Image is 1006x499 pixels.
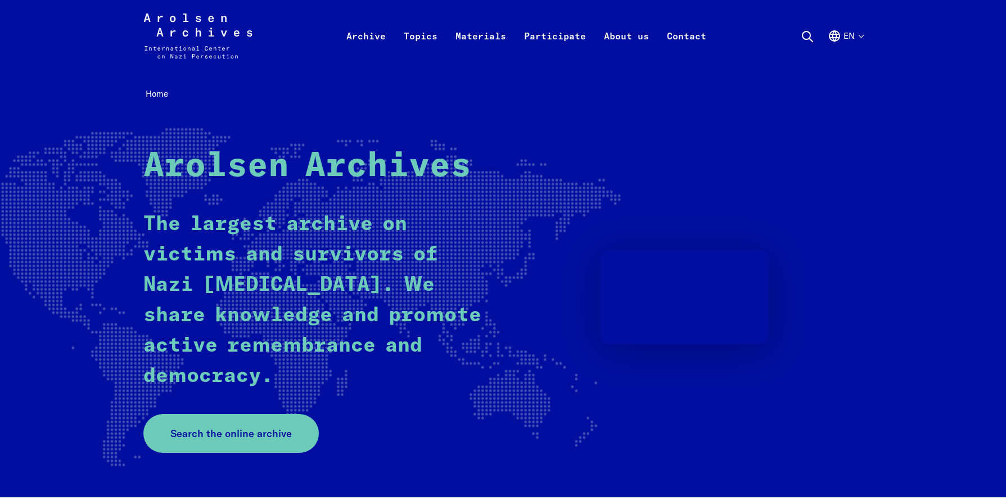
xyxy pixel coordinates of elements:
button: English, language selection [828,29,863,70]
nav: Breadcrumb [143,86,863,103]
a: Topics [395,27,446,72]
a: Archive [337,27,395,72]
a: Materials [446,27,515,72]
a: Participate [515,27,595,72]
p: The largest archive on victims and survivors of Nazi [MEDICAL_DATA]. We share knowledge and promo... [143,209,484,392]
strong: Arolsen Archives [143,150,471,183]
span: Home [146,88,168,99]
nav: Primary [337,14,715,59]
span: Search the online archive [170,426,292,441]
a: Search the online archive [143,414,319,453]
a: Contact [658,27,715,72]
a: About us [595,27,658,72]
